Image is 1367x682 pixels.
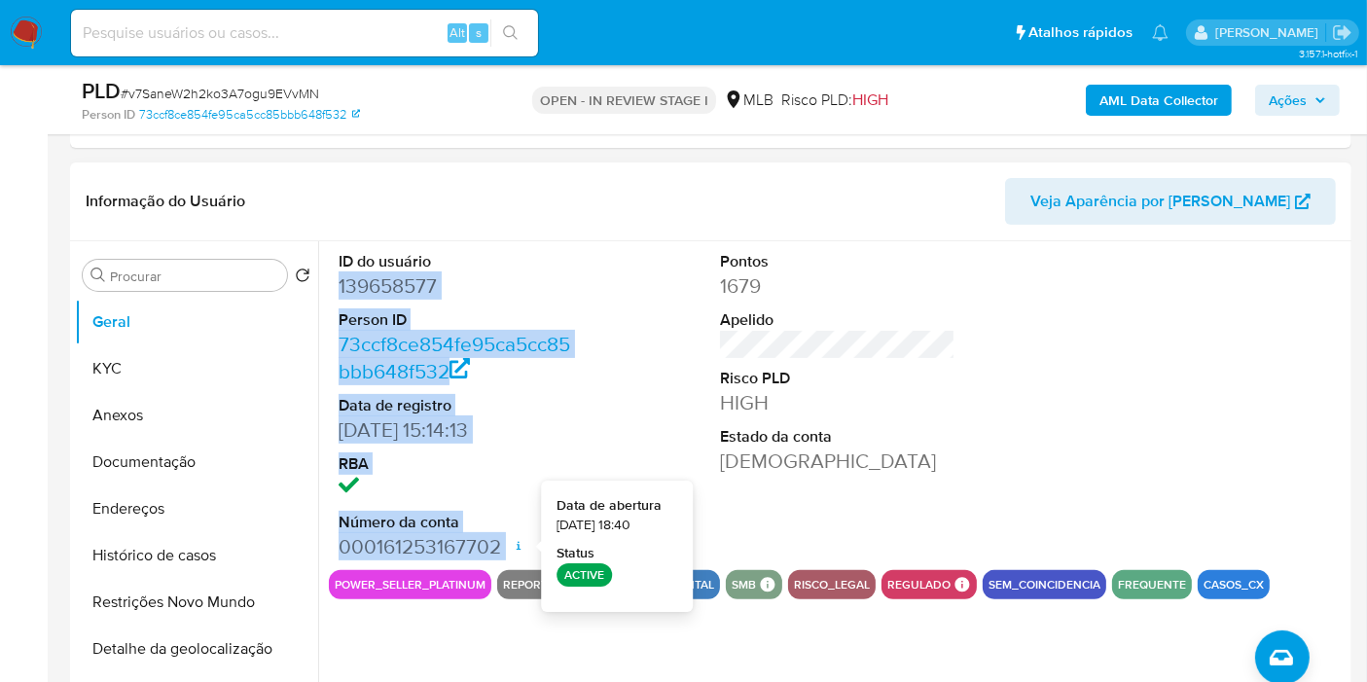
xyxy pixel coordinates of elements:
[720,251,955,272] dt: Pontos
[339,309,574,331] dt: Person ID
[503,581,572,589] button: reportado
[75,485,318,532] button: Endereços
[989,581,1100,589] button: sem_coincidencia
[339,416,574,444] dd: [DATE] 15:14:13
[794,581,870,589] button: risco_legal
[75,626,318,672] button: Detalhe da geolocalização
[339,453,574,475] dt: RBA
[557,496,662,516] strong: Data de abertura
[1215,23,1325,42] p: lucas.barboza@mercadolivre.com
[557,516,630,535] span: [DATE] 18:40
[1030,178,1290,225] span: Veja Aparência por [PERSON_NAME]
[720,426,955,448] dt: Estado da conta
[71,20,538,46] input: Pesquise usuários ou casos...
[75,392,318,439] button: Anexos
[1152,24,1169,41] a: Notificações
[476,23,482,42] span: s
[557,563,612,587] p: ACTIVE
[339,512,574,533] dt: Número da conta
[1005,178,1336,225] button: Veja Aparência por [PERSON_NAME]
[82,106,135,124] b: Person ID
[852,89,888,111] span: HIGH
[1299,46,1357,61] span: 3.157.1-hotfix-1
[139,106,360,124] a: 73ccf8ce854fe95ca5cc85bbb648f532
[75,299,318,345] button: Geral
[110,268,279,285] input: Procurar
[1255,85,1340,116] button: Ações
[720,389,955,416] dd: HIGH
[720,448,955,475] dd: [DEMOGRAPHIC_DATA]
[90,268,106,283] button: Procurar
[732,581,756,589] button: smb
[339,272,574,300] dd: 139658577
[1086,85,1232,116] button: AML Data Collector
[1118,581,1186,589] button: frequente
[532,87,716,114] p: OPEN - IN REVIEW STAGE I
[339,395,574,416] dt: Data de registro
[1269,85,1307,116] span: Ações
[295,268,310,289] button: Retornar ao pedido padrão
[490,19,530,47] button: search-icon
[339,533,574,560] dd: 000161253167702
[121,84,319,103] span: # v7SaneW2h2ko3A7ogu9EVvMN
[75,579,318,626] button: Restrições Novo Mundo
[86,192,245,211] h1: Informação do Usuário
[335,581,486,589] button: power_seller_platinum
[724,90,773,111] div: MLB
[1332,22,1352,43] a: Sair
[720,309,955,331] dt: Apelido
[781,90,888,111] span: Risco PLD:
[1028,22,1133,43] span: Atalhos rápidos
[887,581,951,589] button: regulado
[339,251,574,272] dt: ID do usuário
[720,272,955,300] dd: 1679
[75,345,318,392] button: KYC
[720,368,955,389] dt: Risco PLD
[1099,85,1218,116] b: AML Data Collector
[450,23,465,42] span: Alt
[1204,581,1264,589] button: casos_cx
[75,439,318,485] button: Documentação
[557,544,594,563] strong: Status
[82,75,121,106] b: PLD
[339,330,570,385] a: 73ccf8ce854fe95ca5cc85bbb648f532
[75,532,318,579] button: Histórico de casos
